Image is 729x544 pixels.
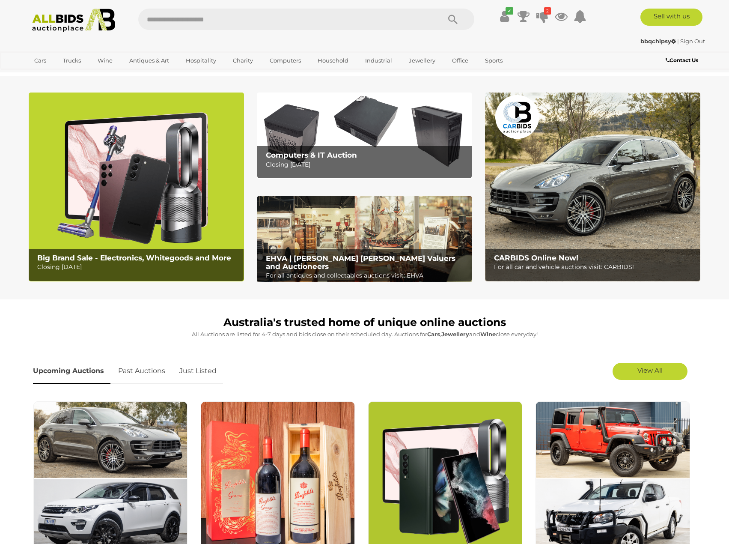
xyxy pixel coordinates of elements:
[666,56,700,65] a: Contact Us
[37,262,239,272] p: Closing [DATE]
[29,93,244,281] a: Big Brand Sale - Electronics, Whitegoods and More Big Brand Sale - Electronics, Whitegoods and Mo...
[266,151,357,159] b: Computers & IT Auction
[485,93,700,281] a: CARBIDS Online Now! CARBIDS Online Now! For all car and vehicle auctions visit: CARBIDS!
[33,317,696,329] h1: Australia's trusted home of unique online auctions
[33,359,110,384] a: Upcoming Auctions
[427,331,440,338] strong: Cars
[640,38,677,45] a: bbqchipsy
[480,331,496,338] strong: Wine
[494,262,696,272] p: For all car and vehicle auctions visit: CARBIDS!
[27,9,120,32] img: Allbids.com.au
[33,329,696,339] p: All Auctions are listed for 4-7 days and bids close on their scheduled day. Auctions for , and cl...
[112,359,172,384] a: Past Auctions
[640,38,676,45] strong: bbqchipsy
[613,363,687,380] a: View All
[266,270,467,281] p: For all antiques and collectables auctions visit: EHVA
[227,54,259,68] a: Charity
[180,54,222,68] a: Hospitality
[29,68,101,82] a: [GEOGRAPHIC_DATA]
[446,54,474,68] a: Office
[666,57,698,63] b: Contact Us
[124,54,175,68] a: Antiques & Art
[264,54,306,68] a: Computers
[360,54,398,68] a: Industrial
[485,93,700,281] img: CARBIDS Online Now!
[257,196,472,283] img: EHVA | Evans Hastings Valuers and Auctioneers
[312,54,354,68] a: Household
[403,54,441,68] a: Jewellery
[92,54,118,68] a: Wine
[536,9,549,24] a: 2
[431,9,474,30] button: Search
[257,196,472,283] a: EHVA | Evans Hastings Valuers and Auctioneers EHVA | [PERSON_NAME] [PERSON_NAME] Valuers and Auct...
[640,9,702,26] a: Sell with us
[257,93,472,179] a: Computers & IT Auction Computers & IT Auction Closing [DATE]
[637,366,663,374] span: View All
[29,93,244,281] img: Big Brand Sale - Electronics, Whitegoods and More
[677,38,679,45] span: |
[266,159,467,170] p: Closing [DATE]
[29,54,52,68] a: Cars
[57,54,86,68] a: Trucks
[173,359,223,384] a: Just Listed
[506,7,513,15] i: ✔
[257,93,472,179] img: Computers & IT Auction
[494,254,578,262] b: CARBIDS Online Now!
[544,7,551,15] i: 2
[266,254,455,271] b: EHVA | [PERSON_NAME] [PERSON_NAME] Valuers and Auctioneers
[498,9,511,24] a: ✔
[680,38,705,45] a: Sign Out
[441,331,469,338] strong: Jewellery
[37,254,231,262] b: Big Brand Sale - Electronics, Whitegoods and More
[479,54,508,68] a: Sports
